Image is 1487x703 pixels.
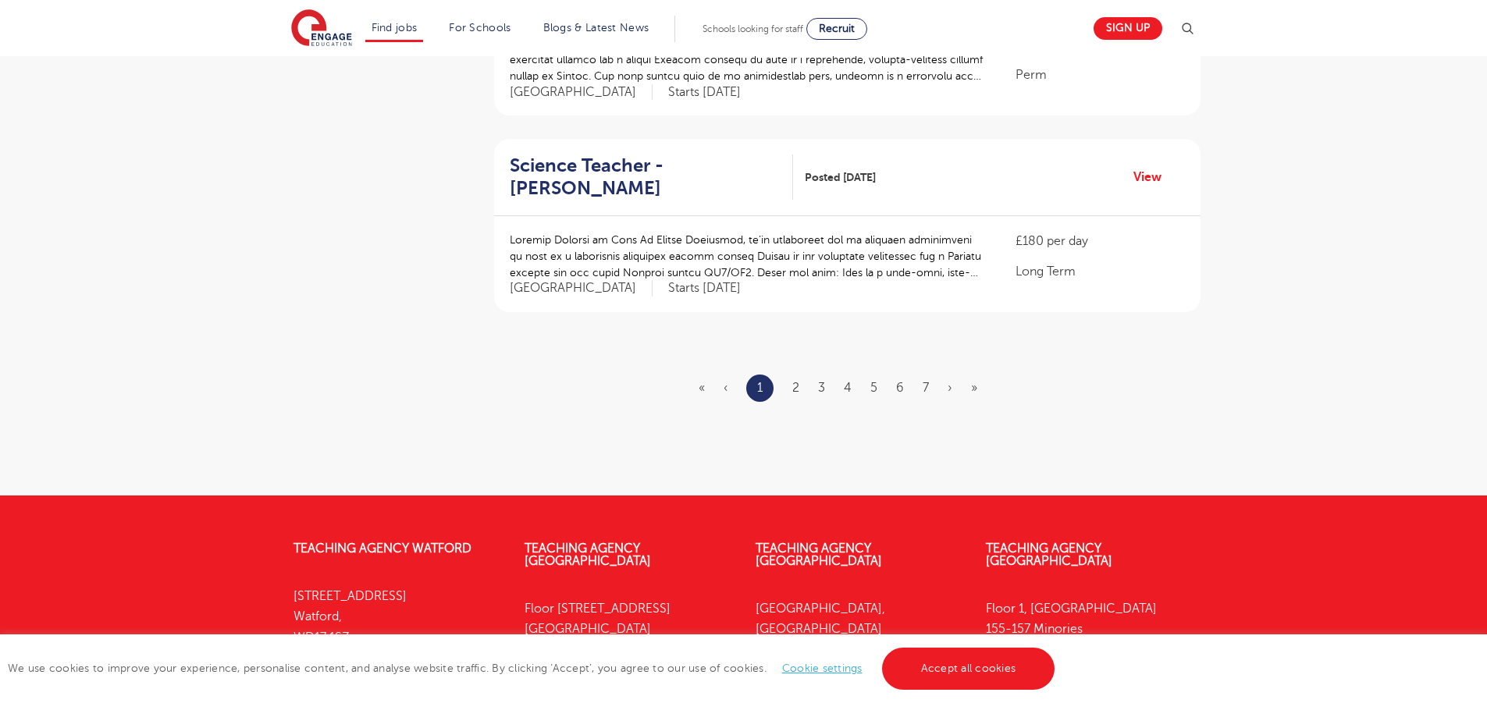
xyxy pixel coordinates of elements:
[819,23,855,34] span: Recruit
[510,84,653,101] span: [GEOGRAPHIC_DATA]
[449,22,510,34] a: For Schools
[896,381,904,395] a: 6
[818,381,825,395] a: 3
[291,9,352,48] img: Engage Education
[792,381,799,395] a: 2
[724,381,727,395] span: ‹
[8,662,1058,674] span: We use cookies to improve your experience, personalise content, and analyse website traffic. By c...
[668,280,741,296] p: Starts [DATE]
[293,586,501,688] p: [STREET_ADDRESS] Watford, WD17 1SZ 01923 281040
[510,232,985,281] p: Loremip Dolorsi am Cons Ad Elitse Doeiusmod, te’in utlaboreet dol ma aliquaen adminimveni qu nost...
[948,381,952,395] a: Next
[986,541,1112,568] a: Teaching Agency [GEOGRAPHIC_DATA]
[372,22,418,34] a: Find jobs
[756,541,882,568] a: Teaching Agency [GEOGRAPHIC_DATA]
[510,154,781,200] h2: Science Teacher - [PERSON_NAME]
[971,381,977,395] a: Last
[782,662,863,674] a: Cookie settings
[703,23,803,34] span: Schools looking for staff
[805,169,876,186] span: Posted [DATE]
[525,541,651,568] a: Teaching Agency [GEOGRAPHIC_DATA]
[870,381,877,395] a: 5
[844,381,852,395] a: 4
[1016,262,1184,281] p: Long Term
[1133,167,1173,187] a: View
[543,22,649,34] a: Blogs & Latest News
[699,381,705,395] span: «
[923,381,929,395] a: 7
[1016,232,1184,250] p: £180 per day
[806,18,867,40] a: Recruit
[510,280,653,296] span: [GEOGRAPHIC_DATA]
[757,378,763,398] a: 1
[882,648,1055,690] a: Accept all cookies
[293,541,471,556] a: Teaching Agency Watford
[668,84,741,101] p: Starts [DATE]
[1094,17,1162,40] a: Sign up
[510,154,793,200] a: Science Teacher - [PERSON_NAME]
[510,35,985,84] p: LO7 Ipsumdo Sitametc adi Elitsed Doeius te Incidi Utlab etd magn: Al Enimad Minimveni, qu’no exer...
[1016,66,1184,84] p: Perm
